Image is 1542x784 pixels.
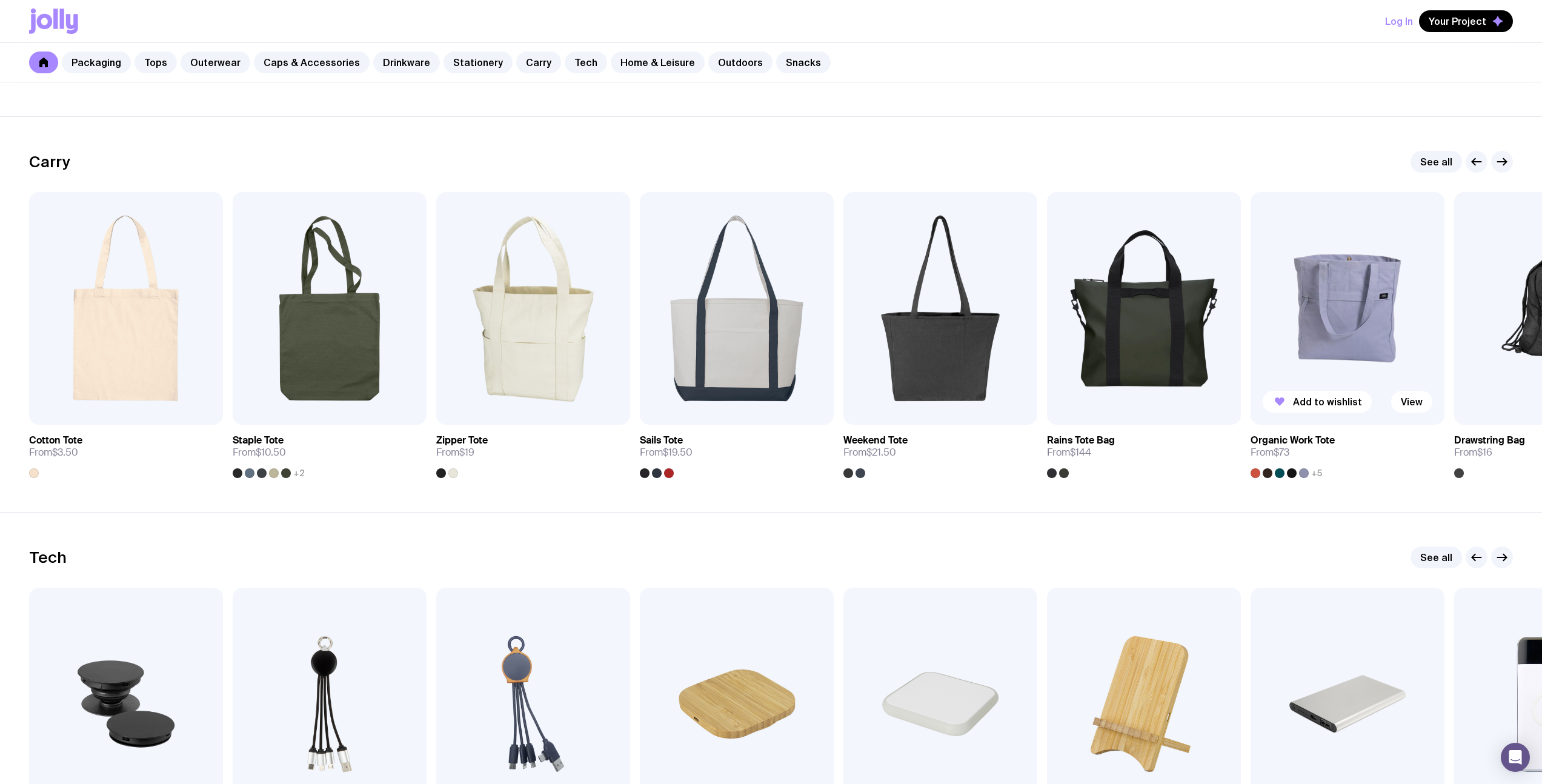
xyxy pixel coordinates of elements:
a: Tech [565,51,607,73]
a: View [1391,391,1432,413]
a: Stationery [444,51,513,73]
span: $19.50 [663,446,693,459]
a: Staple ToteFrom$10.50+2 [233,425,427,478]
span: $144 [1070,446,1091,459]
h2: Carry [29,153,70,171]
span: $16 [1477,446,1492,459]
h3: Cotton Tote [29,434,82,447]
a: Drinkware [373,51,440,73]
span: From [1047,447,1091,459]
span: Your Project [1429,15,1486,27]
h3: Rains Tote Bag [1047,434,1115,447]
a: Rains Tote BagFrom$144 [1047,425,1241,478]
span: From [233,447,286,459]
h3: Organic Work Tote [1251,434,1335,447]
span: From [436,447,474,459]
span: Add to wishlist [1293,396,1362,408]
a: Outdoors [708,51,773,73]
button: Add to wishlist [1263,391,1372,413]
span: $73 [1274,446,1289,459]
div: Open Intercom Messenger [1501,743,1530,772]
span: From [1251,447,1289,459]
a: Outerwear [181,51,250,73]
a: Packaging [62,51,131,73]
a: Home & Leisure [611,51,705,73]
a: Cotton ToteFrom$3.50 [29,425,223,478]
h3: Weekend Tote [843,434,908,447]
span: $21.50 [866,446,896,459]
h3: Sails Tote [640,434,683,447]
button: Your Project [1419,10,1513,32]
span: From [843,447,896,459]
span: $19 [459,446,474,459]
a: See all [1411,546,1462,568]
span: $3.50 [52,446,78,459]
h3: Zipper Tote [436,434,488,447]
a: Sails ToteFrom$19.50 [640,425,834,478]
button: Log In [1385,10,1413,32]
a: See all [1411,151,1462,173]
a: Caps & Accessories [254,51,370,73]
a: Weekend ToteFrom$21.50 [843,425,1037,478]
a: Zipper ToteFrom$19 [436,425,630,478]
h2: Tech [29,548,67,566]
a: Snacks [776,51,831,73]
span: From [29,447,78,459]
span: From [1454,447,1492,459]
span: +2 [293,468,305,478]
h3: Staple Tote [233,434,284,447]
span: $10.50 [256,446,286,459]
a: Tops [135,51,177,73]
a: Organic Work ToteFrom$73+5 [1251,425,1444,478]
span: +5 [1311,468,1322,478]
span: From [640,447,693,459]
h3: Drawstring Bag [1454,434,1525,447]
a: Carry [516,51,561,73]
